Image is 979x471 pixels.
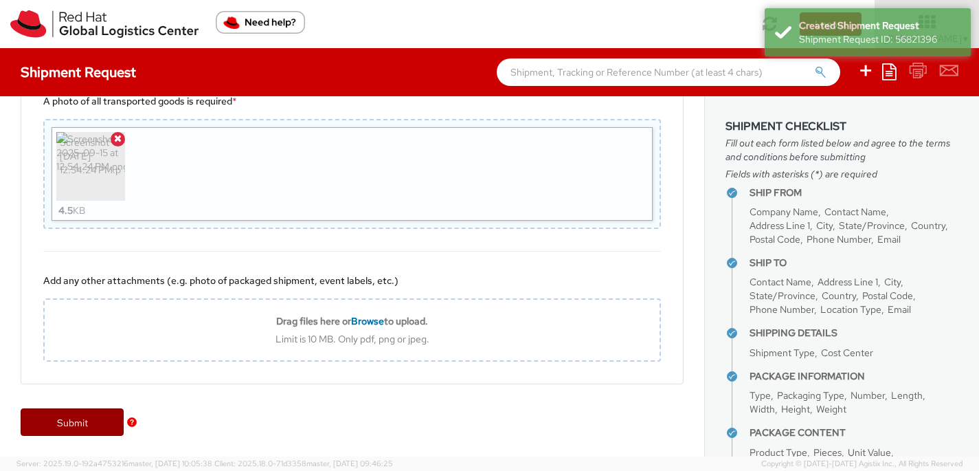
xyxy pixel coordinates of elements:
span: Contact Name [824,206,886,218]
span: Phone Number [807,233,871,245]
button: Need help? [216,11,305,34]
div: Shipment Request ID: 56821396 [799,32,960,46]
span: Country [822,289,856,302]
span: State/Province [750,289,815,302]
span: Cost Center [821,347,873,359]
span: Postal Code [862,289,913,302]
span: Copyright © [DATE]-[DATE] Agistix Inc., All Rights Reserved [761,459,963,470]
span: Email [877,233,901,245]
span: Address Line 1 [750,219,810,232]
span: City [816,219,833,232]
span: Contact Name [750,276,811,288]
span: Type [750,389,771,402]
span: Postal Code [750,233,800,245]
span: Server: 2025.19.0-192a4753216 [16,459,212,468]
b: Drag files here or to upload. [276,315,428,327]
h4: Shipment Request [21,65,136,80]
h4: Package Content [750,428,958,438]
div: Created Shipment Request [799,19,960,32]
h3: Shipment Checklist [725,120,958,133]
span: Weight [816,403,846,415]
span: Pieces [813,446,842,459]
img: rh-logistics-00dfa346123c4ec078e1.svg [10,10,199,38]
span: Packaging Type [777,389,844,402]
span: Fields with asterisks (*) are required [725,167,958,181]
span: State/Province [839,219,905,232]
div: Limit is 10 MB. Only pdf, png or jpeg. [45,333,660,345]
span: master, [DATE] 10:05:38 [128,459,212,468]
strong: 4.5 [58,204,73,217]
span: Length [891,389,923,402]
span: master, [DATE] 09:46:25 [306,459,393,468]
span: Width [750,403,775,415]
span: Fill out each form listed below and agree to the terms and conditions before submitting [725,136,958,164]
h4: Ship From [750,188,958,198]
span: Location Type [820,303,881,316]
a: Submit [21,408,124,436]
input: Shipment, Tracking or Reference Number (at least 4 chars) [497,58,840,86]
h4: Package Information [750,371,958,382]
span: City [884,276,901,288]
span: Email [888,303,911,316]
span: Phone Number [750,303,814,316]
div: A photo of all transported goods is required [43,94,661,108]
span: Client: 2025.18.0-71d3358 [214,459,393,468]
span: Address Line 1 [818,276,878,288]
div: KB [58,201,85,220]
img: Screenshot 2025-09-15 at 12.54.24 PM.png [56,132,125,201]
span: Country [911,219,945,232]
span: Product Type [750,446,807,459]
span: Company Name [750,206,818,218]
span: Unit Value [848,446,891,459]
span: Browse [351,315,384,327]
span: Shipment Type [750,347,815,359]
div: Add any other attachments (e.g. photo of packaged shipment, event labels, etc.) [43,274,661,287]
span: Height [781,403,810,415]
h4: Ship To [750,258,958,268]
h4: Shipping Details [750,328,958,338]
span: Number [851,389,885,402]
